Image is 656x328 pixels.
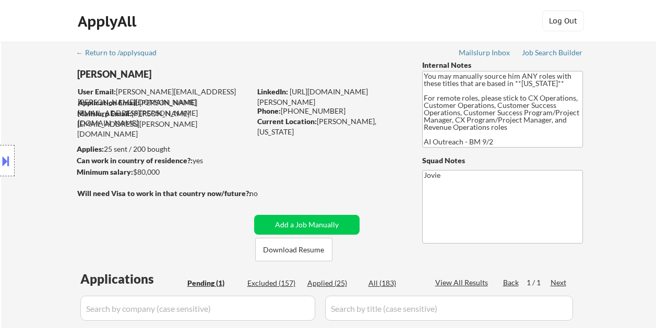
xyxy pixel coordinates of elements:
div: Mailslurp Inbox [459,49,511,56]
div: [PERSON_NAME], [US_STATE] [257,116,405,137]
div: Next [551,277,567,288]
strong: Current Location: [257,117,317,126]
strong: LinkedIn: [257,87,288,96]
div: Applications [80,273,184,285]
a: [URL][DOMAIN_NAME][PERSON_NAME] [257,87,368,106]
div: ← Return to /applysquad [76,49,166,56]
a: Job Search Builder [522,48,583,59]
div: [PHONE_NUMBER] [257,106,405,116]
div: Internal Notes [422,60,583,70]
div: Back [503,277,520,288]
div: Job Search Builder [522,49,583,56]
button: Download Resume [255,238,332,261]
div: Applied (25) [307,278,360,288]
div: 1 / 1 [527,277,551,288]
div: ApplyAll [78,13,139,30]
input: Search by company (case sensitive) [80,296,315,321]
div: Excluded (157) [247,278,300,288]
button: Log Out [542,10,584,31]
div: View All Results [435,277,491,288]
strong: Phone: [257,106,281,115]
a: ← Return to /applysquad [76,48,166,59]
input: Search by title (case sensitive) [325,296,573,321]
div: All (183) [368,278,421,288]
div: no [249,188,279,199]
button: Add a Job Manually [254,215,360,235]
a: Mailslurp Inbox [459,48,511,59]
div: Pending (1) [187,278,240,288]
div: Squad Notes [422,155,583,166]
